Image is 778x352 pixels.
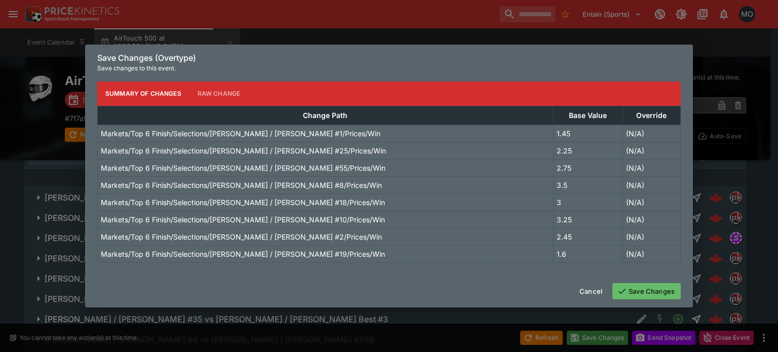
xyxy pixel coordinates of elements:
[623,193,680,211] td: (N/A)
[623,159,680,176] td: (N/A)
[623,106,680,125] th: Override
[101,128,380,139] p: Markets/Top 6 Finish/Selections/[PERSON_NAME] / [PERSON_NAME] #1/Prices/Win
[97,63,681,73] p: Save changes to this event.
[623,176,680,193] td: (N/A)
[101,249,385,259] p: Markets/Top 6 Finish/Selections/[PERSON_NAME] / [PERSON_NAME] #19/Prices/Win
[97,53,681,63] h6: Save Changes (Overtype)
[101,214,385,225] p: Markets/Top 6 Finish/Selections/[PERSON_NAME] / [PERSON_NAME] #10/Prices/Win
[101,231,382,242] p: Markets/Top 6 Finish/Selections/[PERSON_NAME] / [PERSON_NAME] #2/Prices/Win
[98,106,554,125] th: Change Path
[189,82,249,106] button: Raw Change
[553,142,623,159] td: 2.25
[623,245,680,262] td: (N/A)
[612,283,681,299] button: Save Changes
[553,211,623,228] td: 3.25
[573,283,608,299] button: Cancel
[101,180,382,190] p: Markets/Top 6 Finish/Selections/[PERSON_NAME] / [PERSON_NAME] #8/Prices/Win
[623,211,680,228] td: (N/A)
[623,125,680,142] td: (N/A)
[553,125,623,142] td: 1.45
[553,228,623,245] td: 2.45
[623,142,680,159] td: (N/A)
[101,163,385,173] p: Markets/Top 6 Finish/Selections/[PERSON_NAME] / [PERSON_NAME] #55/Prices/Win
[101,145,386,156] p: Markets/Top 6 Finish/Selections/[PERSON_NAME] / [PERSON_NAME] #25/Prices/Win
[553,159,623,176] td: 2.75
[553,245,623,262] td: 1.6
[623,228,680,245] td: (N/A)
[101,197,385,208] p: Markets/Top 6 Finish/Selections/[PERSON_NAME] / [PERSON_NAME] #18/Prices/Win
[553,193,623,211] td: 3
[97,82,189,106] button: Summary of Changes
[553,176,623,193] td: 3.5
[553,106,623,125] th: Base Value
